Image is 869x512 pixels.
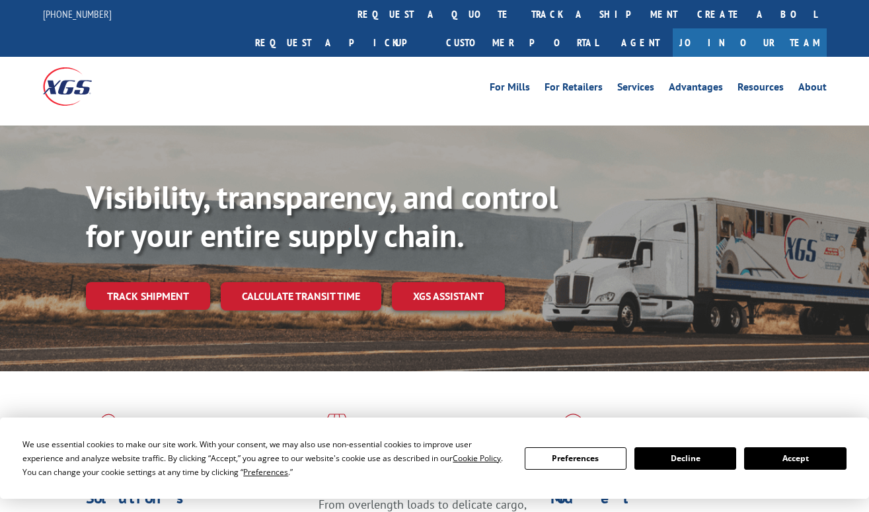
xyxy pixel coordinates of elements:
[545,82,603,96] a: For Retailers
[737,82,784,96] a: Resources
[453,453,501,464] span: Cookie Policy
[43,7,112,20] a: [PHONE_NUMBER]
[798,82,827,96] a: About
[86,282,210,310] a: Track shipment
[634,447,736,470] button: Decline
[608,28,673,57] a: Agent
[86,176,558,256] b: Visibility, transparency, and control for your entire supply chain.
[392,282,505,311] a: XGS ASSISTANT
[436,28,608,57] a: Customer Portal
[490,82,530,96] a: For Mills
[243,466,288,478] span: Preferences
[744,447,846,470] button: Accept
[22,437,508,479] div: We use essential cookies to make our site work. With your consent, we may also use non-essential ...
[673,28,827,57] a: Join Our Team
[525,447,626,470] button: Preferences
[86,414,127,448] img: xgs-icon-total-supply-chain-intelligence-red
[245,28,436,57] a: Request a pickup
[221,282,381,311] a: Calculate transit time
[319,414,350,448] img: xgs-icon-focused-on-flooring-red
[669,82,723,96] a: Advantages
[617,82,654,96] a: Services
[550,414,596,448] img: xgs-icon-flagship-distribution-model-red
